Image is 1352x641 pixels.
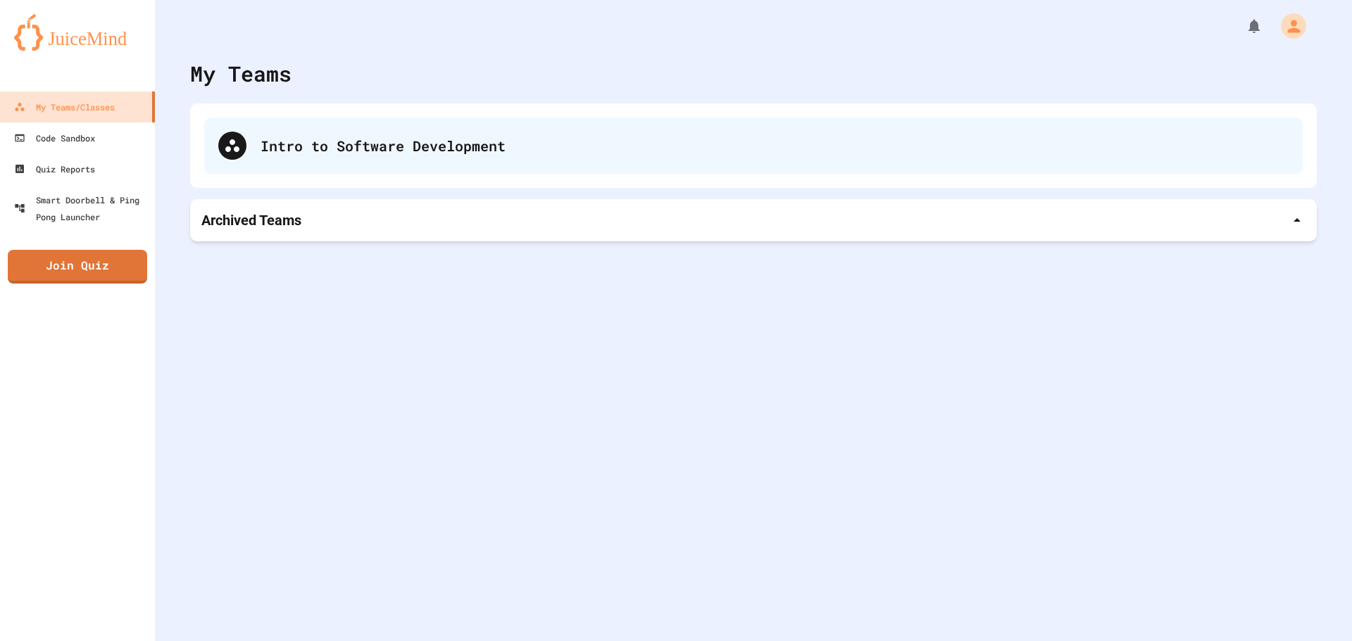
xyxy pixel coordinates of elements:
[14,129,95,146] div: Code Sandbox
[1266,10,1310,42] div: My Account
[201,210,301,230] p: Archived Teams
[190,58,292,89] div: My Teams
[14,191,149,225] div: Smart Doorbell & Ping Pong Launcher
[204,118,1303,174] div: Intro to Software Development
[1220,14,1266,38] div: My Notifications
[261,135,1289,156] div: Intro to Software Development
[14,99,115,115] div: My Teams/Classes
[8,250,147,284] a: Join Quiz
[14,160,95,177] div: Quiz Reports
[14,14,141,51] img: logo-orange.svg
